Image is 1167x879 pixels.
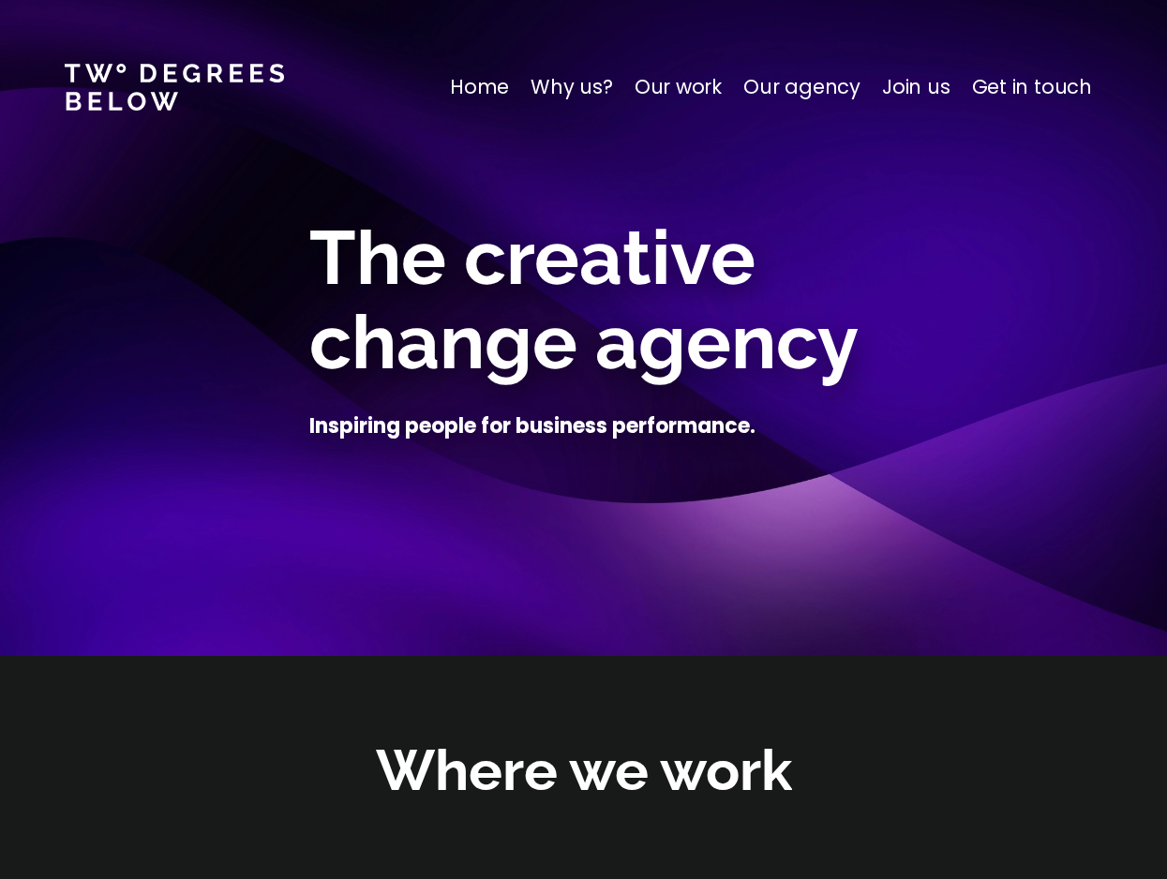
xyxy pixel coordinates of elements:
h4: Inspiring people for business performance. [309,412,756,440]
a: Get in touch [972,72,1092,102]
a: Our work [635,72,722,102]
span: The creative change agency [309,214,859,386]
a: Our agency [743,72,860,102]
a: Home [450,72,509,102]
a: Join us [882,72,950,102]
a: Why us? [531,72,613,102]
h2: Where we work [376,733,792,809]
